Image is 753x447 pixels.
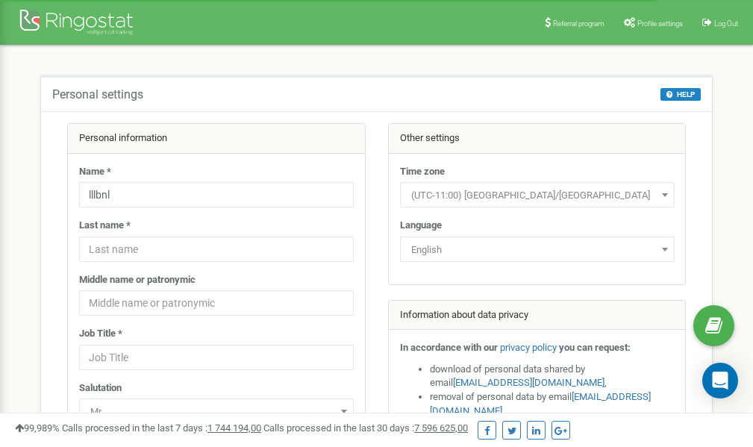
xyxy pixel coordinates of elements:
label: Last name * [79,219,131,233]
span: Mr. [79,398,354,424]
input: Job Title [79,345,354,370]
input: Name [79,182,354,207]
li: removal of personal data by email , [430,390,675,418]
input: Last name [79,237,354,262]
u: 7 596 625,00 [414,422,468,434]
strong: In accordance with our [400,342,498,353]
div: Other settings [389,124,686,154]
span: English [405,240,669,260]
u: 1 744 194,00 [207,422,261,434]
strong: you can request: [559,342,631,353]
li: download of personal data shared by email , [430,363,675,390]
span: (UTC-11:00) Pacific/Midway [400,182,675,207]
span: Profile settings [637,19,683,28]
button: HELP [660,88,701,101]
div: Open Intercom Messenger [702,363,738,398]
span: Calls processed in the last 30 days : [263,422,468,434]
label: Salutation [79,381,122,396]
span: Mr. [84,401,349,422]
h5: Personal settings [52,88,143,101]
span: Calls processed in the last 7 days : [62,422,261,434]
label: Job Title * [79,327,122,341]
input: Middle name or patronymic [79,290,354,316]
span: Referral program [553,19,604,28]
label: Language [400,219,442,233]
span: English [400,237,675,262]
span: 99,989% [15,422,60,434]
div: Personal information [68,124,365,154]
a: privacy policy [500,342,557,353]
label: Middle name or patronymic [79,273,196,287]
label: Time zone [400,165,445,179]
span: Log Out [714,19,738,28]
div: Information about data privacy [389,301,686,331]
span: (UTC-11:00) Pacific/Midway [405,185,669,206]
label: Name * [79,165,111,179]
a: [EMAIL_ADDRESS][DOMAIN_NAME] [453,377,604,388]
